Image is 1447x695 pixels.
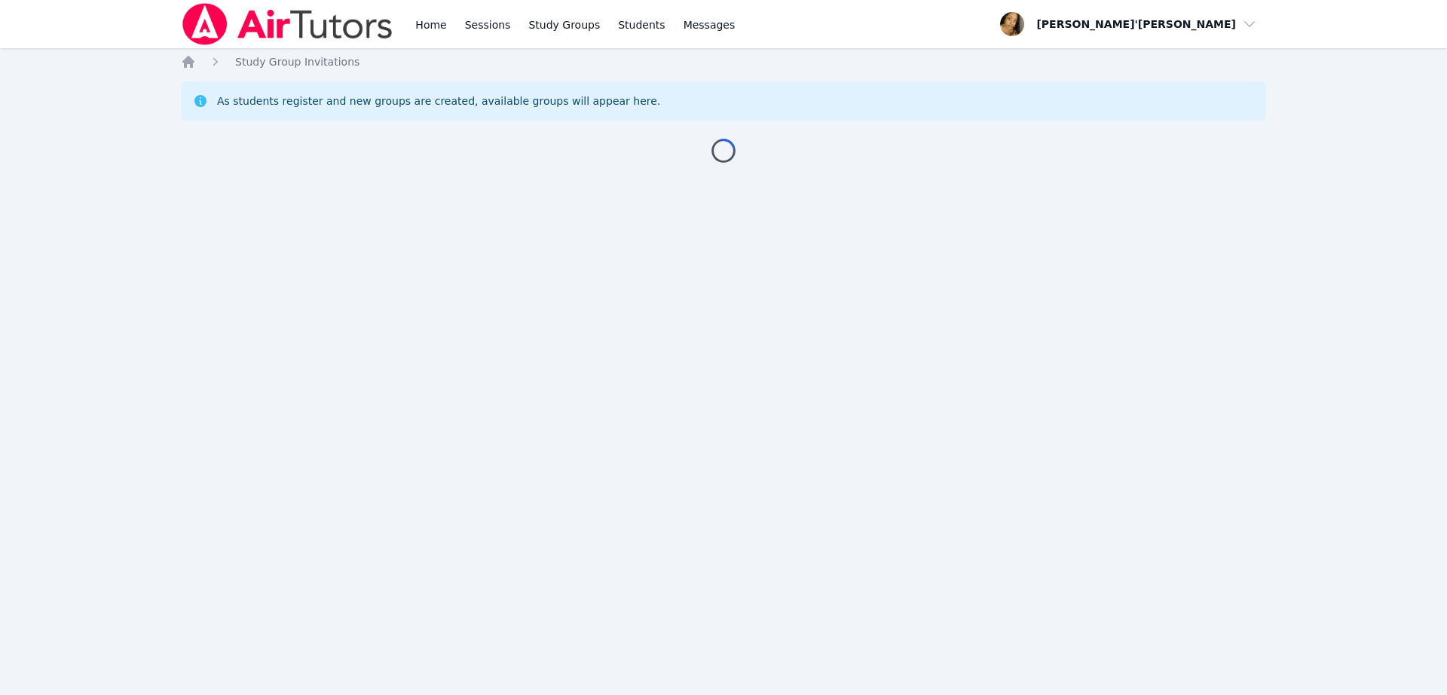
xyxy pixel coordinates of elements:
nav: Breadcrumb [181,54,1266,69]
a: Study Group Invitations [235,54,359,69]
span: Study Group Invitations [235,56,359,68]
div: As students register and new groups are created, available groups will appear here. [217,93,660,109]
img: Air Tutors [181,3,394,45]
span: Messages [684,17,736,32]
